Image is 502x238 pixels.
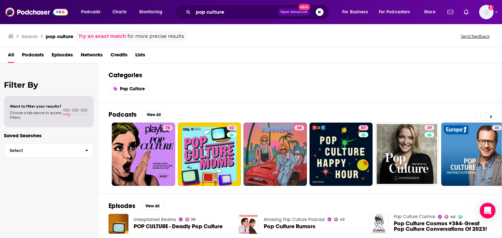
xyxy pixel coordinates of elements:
[479,5,494,19] span: Logged in as Aly1Mom
[81,7,100,17] span: Podcasts
[280,10,308,14] span: Open Advanced
[375,123,439,186] a: 49
[141,202,164,210] button: View All
[10,104,61,109] span: Want to filter your results?
[459,34,492,39] button: Send feedback
[120,86,145,92] span: Pop Culture
[109,202,135,210] h2: Episodes
[112,7,126,17] span: Charts
[4,132,94,139] p: Saved Searches
[4,80,94,90] h2: Filter By
[361,125,366,131] span: 87
[479,5,494,19] img: User Profile
[5,6,68,18] img: Podchaser - Follow, Share and Rate Podcasts
[264,224,315,229] a: Pop Culture Rumors
[193,7,277,17] input: Search podcasts, credits, & more...
[127,33,184,40] span: for more precise results
[76,7,109,17] button: open menu
[134,224,223,229] a: POP CULTURE - Deadly Pop Culture
[165,125,170,131] span: 78
[22,33,38,39] h3: Search
[479,5,494,19] button: Show profile menu
[294,125,304,130] a: 68
[229,125,234,131] span: 62
[340,218,345,221] span: 43
[112,123,175,186] a: 78
[444,215,455,219] a: 40
[243,123,307,186] a: 68
[375,7,420,17] button: open menu
[492,125,502,130] a: 46
[81,50,103,63] a: Networks
[424,7,435,17] span: More
[445,7,456,18] a: Show notifications dropdown
[142,111,165,119] button: View All
[181,5,335,20] div: Search podcasts, credits, & more...
[425,125,434,130] a: 49
[379,7,410,17] span: For Podcasters
[394,214,435,219] a: Pop Culture Cosmos
[334,217,345,221] a: 43
[461,7,471,18] a: Show notifications dropdown
[109,111,165,119] a: PodcastsView All
[338,7,376,17] button: open menu
[4,148,80,153] span: Select
[264,217,325,222] a: Amazing Pop Culture Podcast
[394,221,491,232] a: Pop Culture Cosmos #384- Great Pop Culture Conversations Of 2023!
[310,123,373,186] a: 87
[22,50,44,63] a: Podcasts
[8,50,14,63] a: All
[427,125,432,131] span: 49
[109,83,149,95] a: Pop Culture
[178,123,241,186] a: 62
[139,7,162,17] span: Monitoring
[52,50,73,63] a: Episodes
[110,50,127,63] a: Credits
[420,7,443,17] button: open menu
[480,203,495,218] div: Open Intercom Messenger
[191,218,195,221] span: 39
[185,217,196,221] a: 39
[10,111,61,120] span: Choose a tab above to access filters.
[163,125,173,130] a: 78
[109,71,491,79] h2: Categories
[227,125,237,130] a: 62
[369,214,389,234] img: Pop Culture Cosmos #384- Great Pop Culture Conversations Of 2023!
[108,7,130,17] a: Charts
[342,7,368,17] span: For Business
[450,216,455,218] span: 40
[109,111,137,119] h2: Podcasts
[488,5,494,10] svg: Add a profile image
[78,33,126,40] a: Try an exact match
[297,125,302,131] span: 68
[134,217,176,222] a: Unexplained Realms
[298,4,310,10] span: New
[135,7,171,17] button: open menu
[109,202,164,210] a: EpisodesView All
[109,214,128,234] img: POP CULTURE - Deadly Pop Culture
[135,50,145,63] a: Lists
[239,214,259,234] img: Pop Culture Rumors
[46,33,73,39] h3: pop culture
[359,125,368,130] a: 87
[494,125,499,131] span: 46
[4,143,94,158] button: Select
[277,8,310,16] button: Open AdvancedNew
